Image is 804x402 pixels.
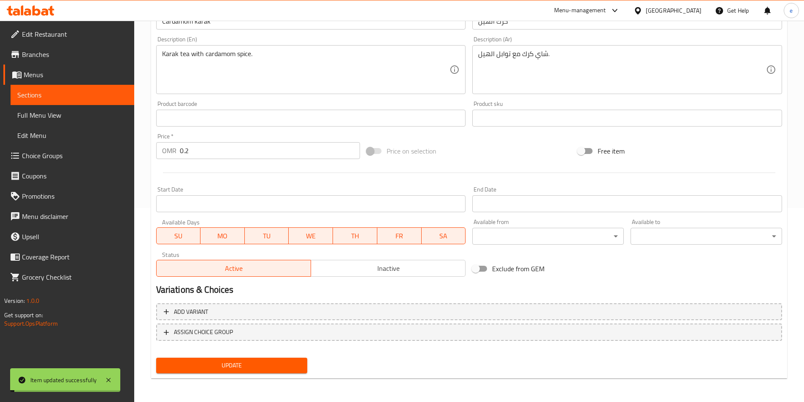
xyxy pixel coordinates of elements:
span: e [790,6,793,15]
div: [GEOGRAPHIC_DATA] [646,6,701,15]
button: ASSIGN CHOICE GROUP [156,324,782,341]
input: Please enter price [180,142,360,159]
span: Promotions [22,191,127,201]
button: Add variant [156,303,782,321]
a: Branches [3,44,134,65]
a: Coverage Report [3,247,134,267]
span: Update [163,360,301,371]
a: Menu disclaimer [3,206,134,227]
button: SU [156,227,201,244]
a: Edit Restaurant [3,24,134,44]
span: Upsell [22,232,127,242]
span: TU [248,230,286,242]
span: Sections [17,90,127,100]
a: Edit Menu [11,125,134,146]
button: Active [156,260,311,277]
span: Menu disclaimer [22,211,127,221]
a: Grocery Checklist [3,267,134,287]
a: Upsell [3,227,134,247]
textarea: شاي كرك مع توابل الهيل. [478,50,766,90]
span: Edit Menu [17,130,127,140]
button: SA [422,227,466,244]
input: Please enter product sku [472,110,782,127]
span: Add variant [174,307,208,317]
span: FR [381,230,418,242]
span: Choice Groups [22,151,127,161]
div: Item updated successfully [30,375,97,385]
span: Price on selection [387,146,436,156]
p: OMR [162,146,176,156]
button: Update [156,358,308,373]
button: TU [245,227,289,244]
span: Active [160,262,308,275]
input: Enter name En [156,13,466,30]
div: ​ [472,228,624,245]
a: Coupons [3,166,134,186]
span: Exclude from GEM [492,264,544,274]
a: Support.OpsPlatform [4,318,58,329]
span: Free item [598,146,625,156]
button: Inactive [311,260,466,277]
a: Full Menu View [11,105,134,125]
span: Menus [24,70,127,80]
span: Grocery Checklist [22,272,127,282]
a: Menus [3,65,134,85]
span: Inactive [314,262,462,275]
button: WE [289,227,333,244]
input: Please enter product barcode [156,110,466,127]
span: Coupons [22,171,127,181]
span: TH [336,230,374,242]
span: Coverage Report [22,252,127,262]
a: Choice Groups [3,146,134,166]
span: Branches [22,49,127,59]
span: SA [425,230,463,242]
span: SU [160,230,198,242]
input: Enter name Ar [472,13,782,30]
span: MO [204,230,241,242]
span: 1.0.0 [26,295,39,306]
a: Promotions [3,186,134,206]
textarea: Karak tea with cardamom spice. [162,50,450,90]
span: WE [292,230,330,242]
span: Get support on: [4,310,43,321]
span: Full Menu View [17,110,127,120]
button: FR [377,227,422,244]
span: Edit Restaurant [22,29,127,39]
button: MO [200,227,245,244]
span: ASSIGN CHOICE GROUP [174,327,233,337]
span: Version: [4,295,25,306]
button: TH [333,227,377,244]
div: ​ [631,228,782,245]
a: Sections [11,85,134,105]
h2: Variations & Choices [156,283,782,296]
div: Menu-management [554,5,606,16]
